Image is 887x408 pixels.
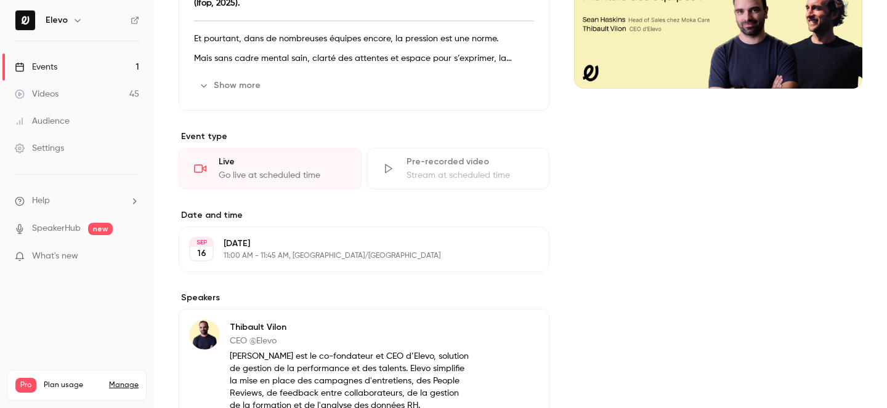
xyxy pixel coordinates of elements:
div: Audience [15,115,70,127]
a: Manage [109,380,139,390]
p: [DATE] [224,238,484,250]
div: Live [219,156,346,168]
span: Help [32,194,50,207]
h6: Elevo [46,14,68,26]
li: help-dropdown-opener [15,194,139,207]
div: Videos [15,88,59,100]
div: Events [15,61,57,73]
div: Stream at scheduled time [407,169,534,182]
img: Thibault Vilon [190,320,219,350]
p: Event type [179,130,549,143]
p: 16 [197,247,206,260]
iframe: Noticeable Trigger [124,251,139,262]
p: Et pourtant, dans de nombreuses équipes encore, la pression est une norme. [194,31,534,46]
div: SEP [190,238,213,247]
span: What's new [32,250,78,263]
div: LiveGo live at scheduled time [179,148,362,190]
p: CEO @Elevo [230,335,469,347]
span: Plan usage [44,380,102,390]
a: SpeakerHub [32,222,81,235]
p: Thibault Vilon [230,321,469,334]
div: Settings [15,142,64,154]
p: 11:00 AM - 11:45 AM, [GEOGRAPHIC_DATA]/[GEOGRAPHIC_DATA] [224,251,484,261]
div: Pre-recorded videoStream at scheduled time [367,148,549,190]
label: Date and time [179,209,549,222]
p: Mais sans cadre mental sain, clarté des attentes et espace pour s’exprimer, la motivation s’effri... [194,51,534,66]
div: Go live at scheduled time [219,169,346,182]
span: new [88,223,113,235]
img: Elevo [15,10,35,30]
div: Pre-recorded video [407,156,534,168]
label: Speakers [179,292,549,304]
button: Show more [194,76,268,95]
span: Pro [15,378,36,393]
